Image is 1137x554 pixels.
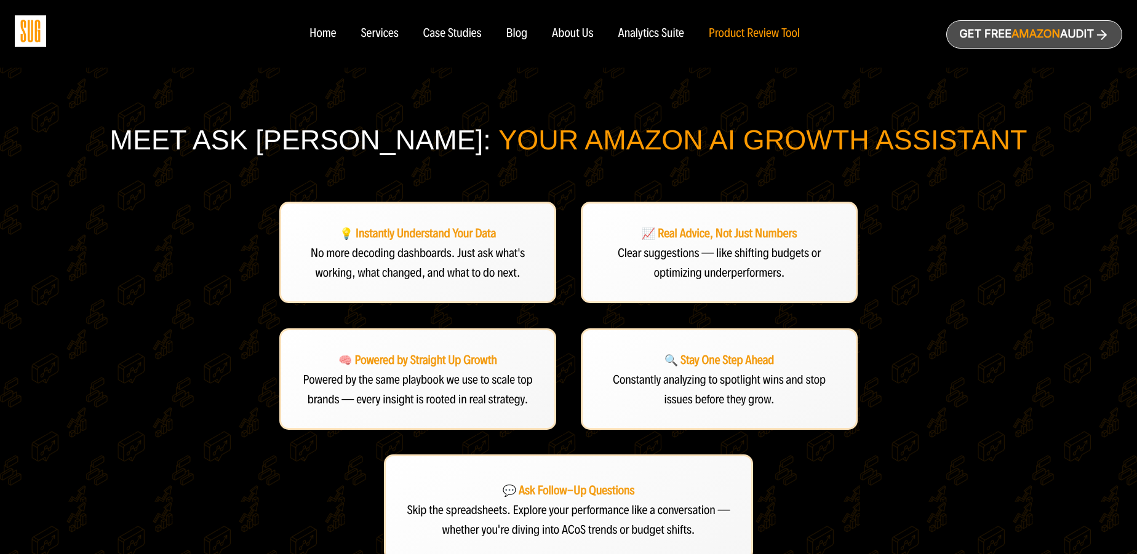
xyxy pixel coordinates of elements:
[552,27,594,41] a: About Us
[309,27,336,41] a: Home
[423,27,482,41] a: Case Studies
[503,483,635,498] span: 💬 Ask Follow-Up Questions
[506,27,528,41] a: Blog
[15,15,46,47] img: Sug
[1011,28,1060,41] span: Amazon
[664,353,775,368] strong: 🔍 Stay One Step Ahead
[110,124,490,156] span: Meet Ask [PERSON_NAME]:
[709,27,800,41] a: Product Review Tool
[338,353,497,368] strong: 🧠 Powered by Straight Up Growth
[946,20,1122,49] a: Get freeAmazonAudit
[613,373,826,407] span: Constantly analyzing to spotlight wins and stop issues before they grow.
[498,124,1027,156] span: Your Amazon AI Growth Assistant
[311,246,525,280] span: No more decoding dashboards. Just ask what's working, what changed, and what to do next.
[618,246,821,280] span: Clear suggestions — like shifting budgets or optimizing underperformers.
[303,373,532,407] span: Powered by the same playbook we use to scale top brands — every insight is rooted in real strategy.
[340,226,497,241] strong: 💡 Instantly Understand Your Data
[407,503,730,537] span: Skip the spreadsheets. Explore your performance like a conversation — whether you're diving into ...
[361,27,398,41] a: Services
[642,226,797,241] strong: 📈 Real Advice, Not Just Numbers
[618,27,684,41] a: Analytics Suite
